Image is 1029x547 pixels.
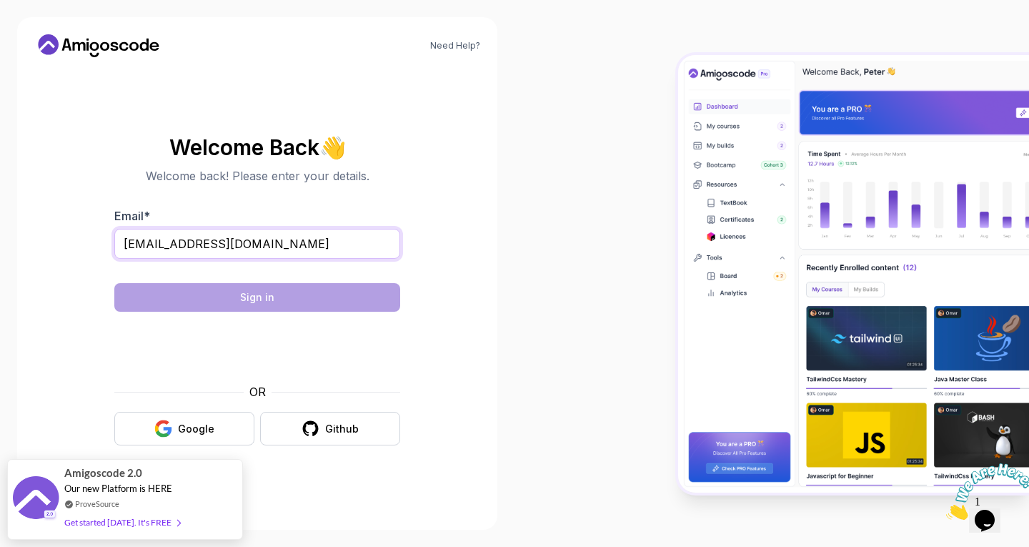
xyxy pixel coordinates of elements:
[317,131,351,164] span: 👋
[430,40,480,51] a: Need Help?
[940,458,1029,526] iframe: chat widget
[260,412,400,445] button: Github
[64,465,142,481] span: Amigoscode 2.0
[114,229,400,259] input: Enter your email
[114,412,254,445] button: Google
[64,514,180,531] div: Get started [DATE]. It's FREE
[13,476,59,523] img: provesource social proof notification image
[678,55,1029,493] img: Amigoscode Dashboard
[149,320,365,375] iframe: Widget containing checkbox for hCaptcha security challenge
[34,34,163,57] a: Home link
[6,6,11,18] span: 1
[114,209,150,223] label: Email *
[75,498,119,510] a: ProveSource
[114,283,400,312] button: Sign in
[114,167,400,184] p: Welcome back! Please enter your details.
[178,422,214,436] div: Google
[64,483,172,494] span: Our new Platform is HERE
[249,383,266,400] p: OR
[6,6,94,62] img: Chat attention grabber
[240,290,274,305] div: Sign in
[114,136,400,159] h2: Welcome Back
[325,422,359,436] div: Github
